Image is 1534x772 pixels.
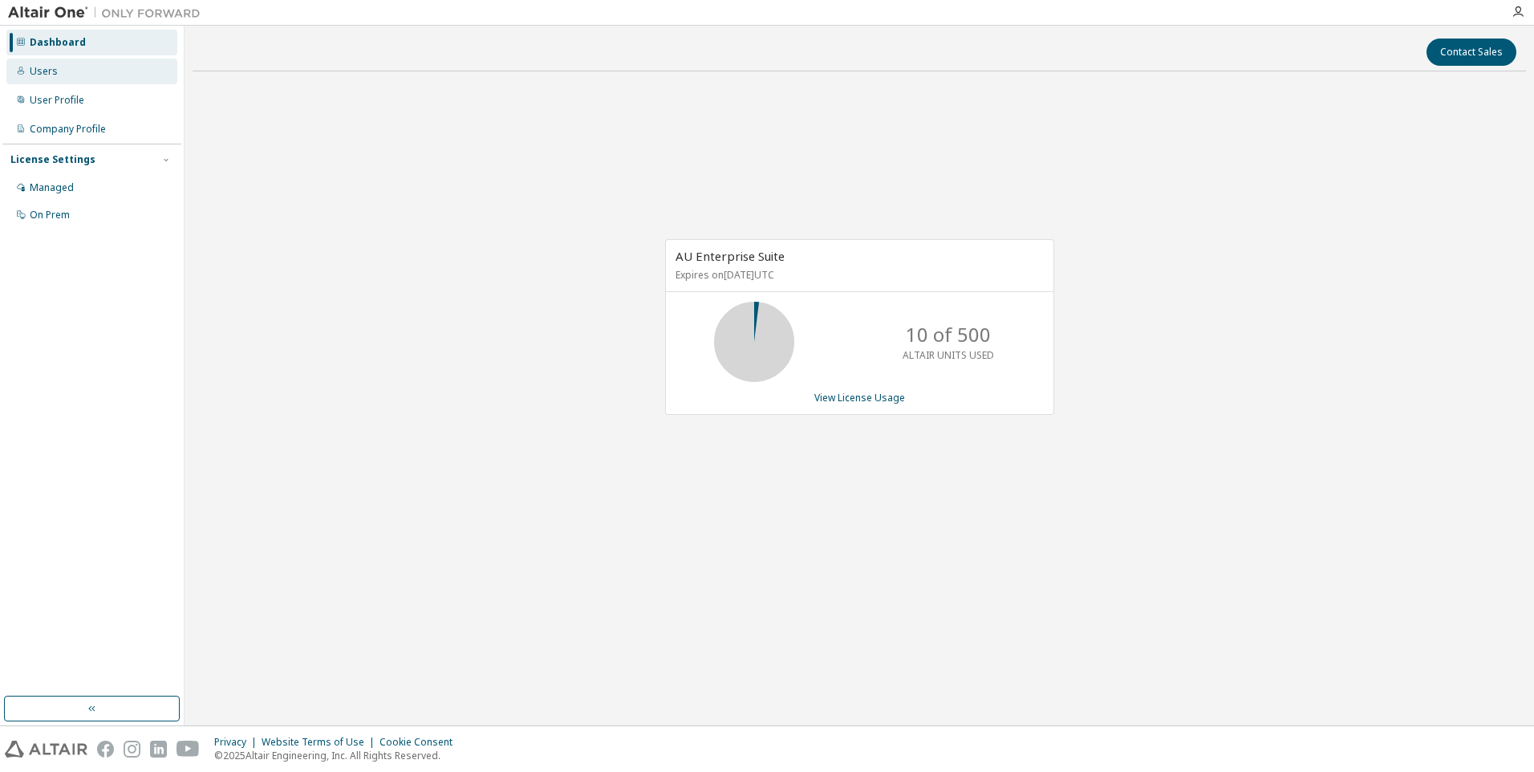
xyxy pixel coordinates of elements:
img: instagram.svg [124,741,140,758]
img: Altair One [8,5,209,21]
div: Privacy [214,736,262,749]
a: View License Usage [814,391,905,404]
div: Managed [30,181,74,194]
div: Company Profile [30,123,106,136]
div: User Profile [30,94,84,107]
img: facebook.svg [97,741,114,758]
div: Dashboard [30,36,86,49]
p: ALTAIR UNITS USED [903,348,994,362]
div: License Settings [10,153,95,166]
p: 10 of 500 [906,321,991,348]
div: On Prem [30,209,70,221]
img: youtube.svg [177,741,200,758]
div: Website Terms of Use [262,736,379,749]
button: Contact Sales [1426,39,1516,66]
p: © 2025 Altair Engineering, Inc. All Rights Reserved. [214,749,462,762]
div: Cookie Consent [379,736,462,749]
span: AU Enterprise Suite [676,248,785,264]
img: altair_logo.svg [5,741,87,758]
p: Expires on [DATE] UTC [676,268,1040,282]
div: Users [30,65,58,78]
img: linkedin.svg [150,741,167,758]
